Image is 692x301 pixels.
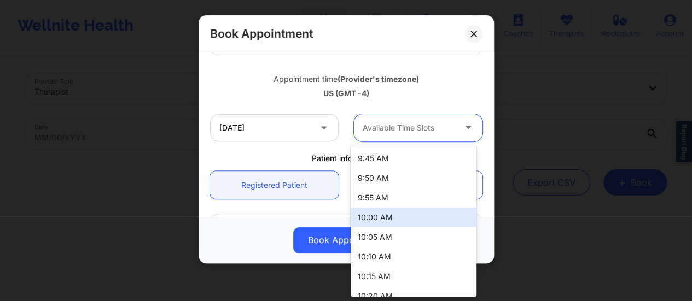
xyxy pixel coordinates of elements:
div: 10:05 AM [351,227,476,247]
div: 9:55 AM [351,188,476,208]
a: Registered Patient [210,171,339,199]
div: 10:15 AM [351,267,476,286]
div: 9:45 AM [351,149,476,168]
div: 10:10 AM [351,247,476,267]
a: Not Registered Patient [354,171,482,199]
h2: Book Appointment [210,26,313,41]
b: (Provider's timezone) [338,74,419,84]
div: Appointment time [210,74,482,85]
div: 9:50 AM [351,168,476,188]
input: MM/DD/YYYY [210,114,339,141]
div: Patient information: [202,153,490,164]
div: 10:00 AM [351,208,476,227]
div: US (GMT -4) [210,88,482,99]
button: Book Appointment [293,227,399,253]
